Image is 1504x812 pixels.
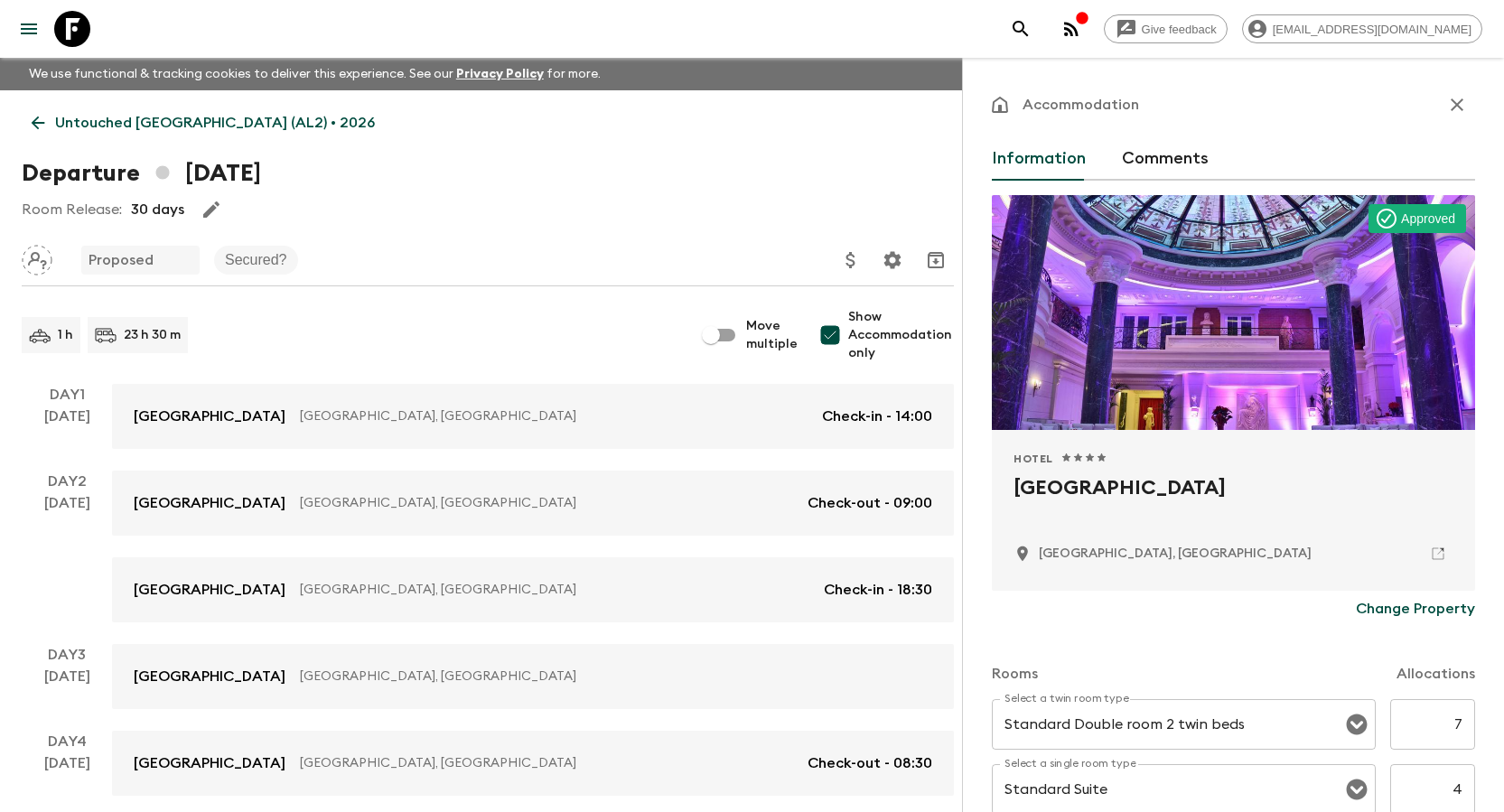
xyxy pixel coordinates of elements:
[134,752,285,774] p: [GEOGRAPHIC_DATA]
[300,754,793,772] p: [GEOGRAPHIC_DATA], [GEOGRAPHIC_DATA]
[131,199,184,220] p: 30 days
[112,384,954,449] a: [GEOGRAPHIC_DATA][GEOGRAPHIC_DATA], [GEOGRAPHIC_DATA]Check-in - 14:00
[44,406,90,449] div: [DATE]
[22,384,112,406] p: Day 1
[300,494,793,512] p: [GEOGRAPHIC_DATA], [GEOGRAPHIC_DATA]
[22,199,122,220] p: Room Release:
[1242,14,1482,43] div: [EMAIL_ADDRESS][DOMAIN_NAME]
[22,644,112,666] p: Day 3
[1104,14,1228,43] a: Give feedback
[112,471,954,536] a: [GEOGRAPHIC_DATA][GEOGRAPHIC_DATA], [GEOGRAPHIC_DATA]Check-out - 09:00
[918,242,954,278] button: Archive (Completed, Cancelled or Unsynced Departures only)
[300,667,918,686] p: [GEOGRAPHIC_DATA], [GEOGRAPHIC_DATA]
[22,58,608,90] p: We use functional & tracking cookies to deliver this experience. See our for more.
[112,644,954,709] a: [GEOGRAPHIC_DATA][GEOGRAPHIC_DATA], [GEOGRAPHIC_DATA]
[1023,94,1139,116] p: Accommodation
[833,242,869,278] button: Update Price, Early Bird Discount and Costs
[1263,23,1481,36] span: [EMAIL_ADDRESS][DOMAIN_NAME]
[992,195,1475,430] div: Photo of Xheko Imperial Hotel
[134,666,285,687] p: [GEOGRAPHIC_DATA]
[225,249,287,271] p: Secured?
[848,308,954,362] span: Show Accommodation only
[1132,23,1227,36] span: Give feedback
[824,579,932,601] p: Check-in - 18:30
[1039,545,1312,563] p: Tirana, Albania
[1003,11,1039,47] button: search adventures
[55,112,375,134] p: Untouched [GEOGRAPHIC_DATA] (AL2) • 2026
[1356,591,1475,627] button: Change Property
[808,752,932,774] p: Check-out - 08:30
[1397,663,1475,685] p: Allocations
[300,581,809,599] p: [GEOGRAPHIC_DATA], [GEOGRAPHIC_DATA]
[134,492,285,514] p: [GEOGRAPHIC_DATA]
[124,326,181,344] p: 23 h 30 m
[992,663,1038,685] p: Rooms
[300,407,808,425] p: [GEOGRAPHIC_DATA], [GEOGRAPHIC_DATA]
[992,137,1086,181] button: Information
[1014,473,1453,531] h2: [GEOGRAPHIC_DATA]
[44,492,90,622] div: [DATE]
[22,155,261,191] h1: Departure [DATE]
[808,492,932,514] p: Check-out - 09:00
[134,406,285,427] p: [GEOGRAPHIC_DATA]
[112,557,954,622] a: [GEOGRAPHIC_DATA][GEOGRAPHIC_DATA], [GEOGRAPHIC_DATA]Check-in - 18:30
[1014,452,1053,466] span: Hotel
[44,666,90,709] div: [DATE]
[134,579,285,601] p: [GEOGRAPHIC_DATA]
[1356,598,1475,620] p: Change Property
[1344,777,1369,802] button: Open
[456,68,544,80] a: Privacy Policy
[874,242,911,278] button: Settings
[11,11,47,47] button: menu
[1344,712,1369,737] button: Open
[1004,691,1129,706] label: Select a twin room type
[1401,210,1455,228] p: Approved
[58,326,73,344] p: 1 h
[22,471,112,492] p: Day 2
[22,250,52,265] span: Assign pack leader
[822,406,932,427] p: Check-in - 14:00
[1122,137,1209,181] button: Comments
[214,246,298,275] div: Secured?
[89,249,154,271] p: Proposed
[22,105,385,141] a: Untouched [GEOGRAPHIC_DATA] (AL2) • 2026
[746,317,798,353] span: Move multiple
[1004,756,1136,771] label: Select a single room type
[112,731,954,796] a: [GEOGRAPHIC_DATA][GEOGRAPHIC_DATA], [GEOGRAPHIC_DATA]Check-out - 08:30
[22,731,112,752] p: Day 4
